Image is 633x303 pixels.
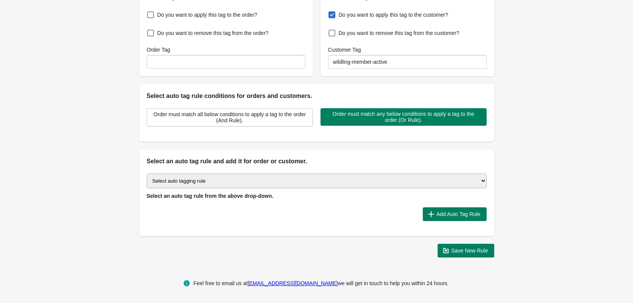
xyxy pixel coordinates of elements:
[147,46,170,54] label: Order Tag
[436,211,481,217] span: Add Auto Tag Rule
[328,46,361,54] label: Customer Tag
[320,108,487,126] button: Order must match any below conditions to apply a tag to the order (Or Rule).
[339,11,448,19] span: Do you want to apply this tag to the customer?
[147,92,487,101] h2: Select auto tag rule conditions for orders and customers.
[327,111,481,123] span: Order must match any below conditions to apply a tag to the order (Or Rule).
[194,279,449,288] div: Feel free to email us at we will get in touch to help you within 24 hours.
[153,111,306,123] span: Order must match all below conditions to apply a tag to the order (And Rule).
[339,29,459,37] span: Do you want to remove this tag from the customer?
[147,157,487,166] h2: Select an auto tag rule and add it for order or customer.
[451,248,488,254] span: Save New Rule
[247,280,338,286] a: [EMAIL_ADDRESS][DOMAIN_NAME]
[157,11,257,19] span: Do you want to apply this tag to the order?
[438,244,494,257] button: Save New Rule
[423,207,487,221] button: Add Auto Tag Rule
[157,29,269,37] span: Do you want to remove this tag from the order?
[147,193,274,199] span: Select an auto tag rule from the above drop-down.
[147,108,313,126] button: Order must match all below conditions to apply a tag to the order (And Rule).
